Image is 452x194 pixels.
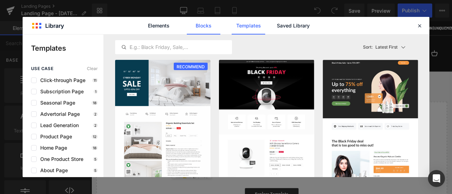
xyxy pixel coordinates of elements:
summary: Accessoires [165,34,204,43]
a: Elements [142,17,176,35]
span: Home Page [37,145,67,151]
summary: Découvertes [212,34,251,43]
span: Clear [87,66,98,71]
a: Contactez Nous [260,35,300,42]
summary: Produits [128,34,156,43]
a: Saved Library [276,17,310,35]
p: 2 [93,112,98,116]
p: 2 [93,123,98,127]
span: About Page [37,168,68,173]
p: 5 [93,157,98,161]
span: Lead Generation [37,123,79,128]
span: Sort: [363,45,373,50]
p: 12 [91,134,98,139]
p: 5 [93,168,98,173]
span: RECOMMEND [174,63,208,71]
button: Latest FirstSort:Latest First [360,40,418,54]
span: use case [31,66,53,71]
p: LIVRAISON GRATUITE [354,5,393,12]
span: Subscription Page [37,89,84,94]
p: 1 [94,89,98,94]
a: Blocks [187,17,220,35]
p: 18 [91,101,98,105]
p: LIVRAISON GRATUITE [9,5,48,12]
span: Seasonal Page [37,100,75,106]
p: 11 [92,78,98,82]
input: E.g.: Black Friday, Sale,... [115,43,232,51]
p: ABONNEZ-VOUS POUR OBTENIR 10 € DE RÉDUCTION | UNIQUEMENT POUR LES NOUVEAUX UTILISATEURS. [105,5,297,12]
span: Click-through Page [37,77,85,83]
p: Templates [31,43,103,54]
div: Open Intercom Messenger [428,170,445,187]
p: Start building your page [17,112,410,120]
p: 18 [91,146,98,150]
a: Templates [232,17,265,35]
p: Latest First [375,44,398,50]
span: Product Page [37,134,72,139]
span: Advertorial Page [37,111,80,117]
span: One Product Store [37,156,83,162]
